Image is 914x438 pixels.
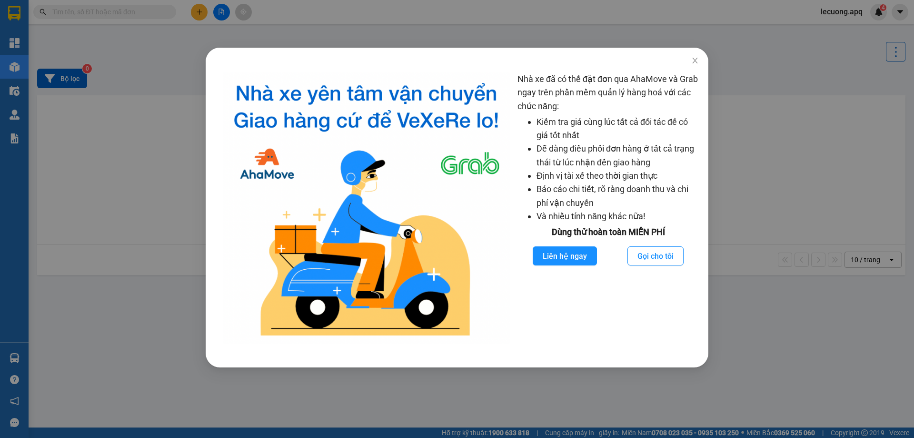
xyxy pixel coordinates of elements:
div: Nhà xe đã có thể đặt đơn qua AhaMove và Grab ngay trên phần mềm quản lý hàng hoá với các chức năng: [517,72,699,344]
div: Dùng thử hoàn toàn MIỄN PHÍ [517,225,699,239]
button: Liên hệ ngay [533,246,597,265]
span: Liên hệ ngay [543,250,587,262]
li: Dễ dàng điều phối đơn hàng ở tất cả trạng thái từ lúc nhận đến giao hàng [536,142,699,169]
span: Gọi cho tôi [637,250,674,262]
button: Close [682,48,708,74]
img: logo [223,72,510,344]
li: Kiểm tra giá cùng lúc tất cả đối tác để có giá tốt nhất [536,115,699,143]
button: Gọi cho tôi [627,246,684,265]
span: close [691,57,699,64]
li: Và nhiều tính năng khác nữa! [536,210,699,223]
li: Định vị tài xế theo thời gian thực [536,169,699,183]
li: Báo cáo chi tiết, rõ ràng doanh thu và chi phí vận chuyển [536,183,699,210]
